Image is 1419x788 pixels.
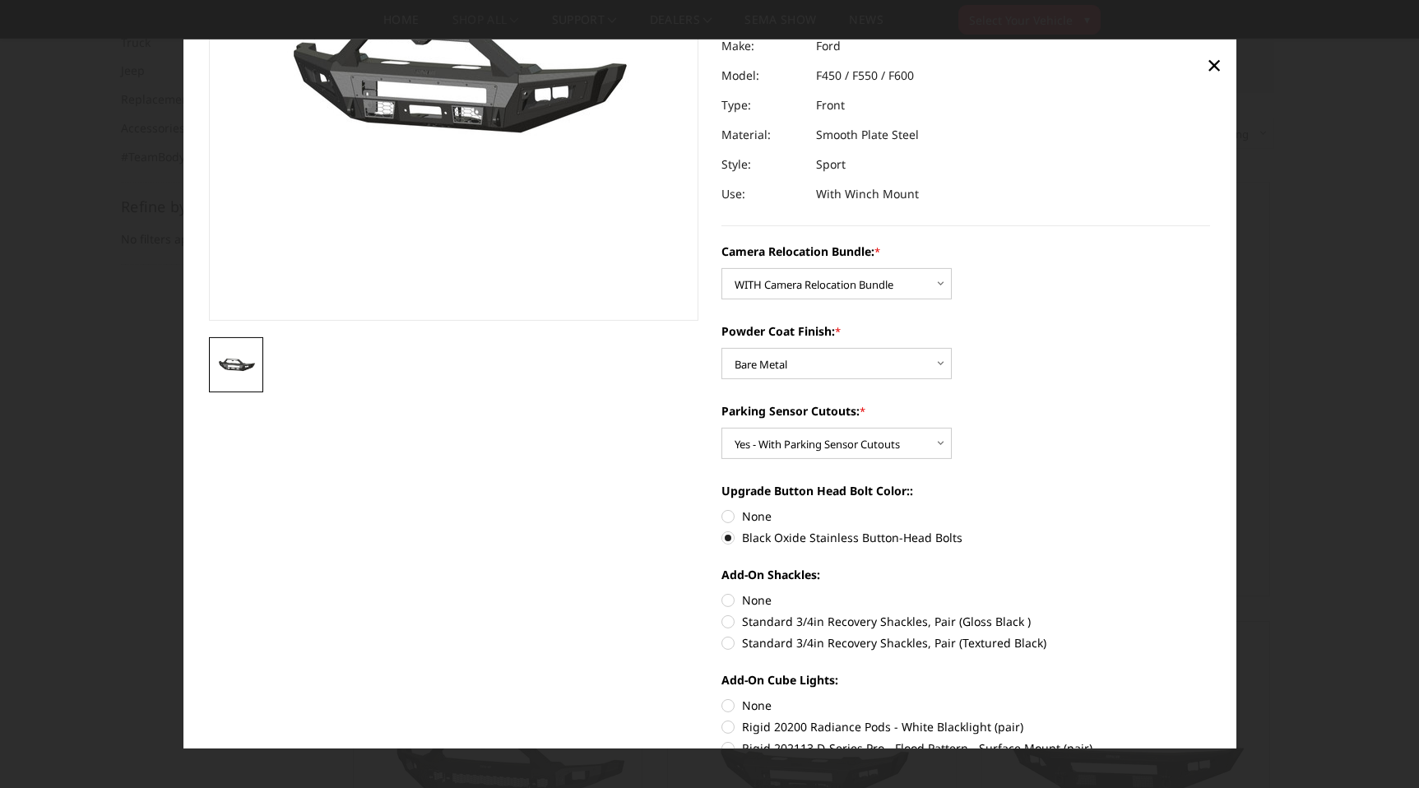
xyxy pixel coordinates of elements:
dd: F450 / F550 / F600 [816,61,914,90]
label: Add-On Cube Lights: [721,671,1211,688]
label: Add-On Shackles: [721,566,1211,583]
img: 2023-2025 Ford F450-550-A2 Series-Sport Front Bumper (winch mount) [214,354,258,374]
a: Close [1201,52,1227,78]
label: Parking Sensor Cutouts: [721,402,1211,419]
dd: Front [816,90,845,120]
label: Upgrade Button Head Bolt Color:: [721,482,1211,499]
dd: Sport [816,150,846,179]
label: Standard 3/4in Recovery Shackles, Pair (Gloss Black ) [721,613,1211,630]
label: None [721,697,1211,714]
label: Camera Relocation Bundle: [721,243,1211,260]
dt: Use: [721,179,804,209]
label: Rigid 202113 D-Series Pro - Flood Pattern - Surface Mount (pair) [721,739,1211,757]
dd: Ford [816,31,841,61]
label: None [721,508,1211,525]
dt: Model: [721,61,804,90]
dt: Type: [721,90,804,120]
dt: Material: [721,120,804,150]
label: Powder Coat Finish: [721,322,1211,340]
label: Rigid 20200 Radiance Pods - White Blacklight (pair) [721,718,1211,735]
span: × [1207,47,1222,82]
label: None [721,591,1211,609]
dd: With Winch Mount [816,179,919,209]
dt: Style: [721,150,804,179]
label: Standard 3/4in Recovery Shackles, Pair (Textured Black) [721,634,1211,651]
label: Black Oxide Stainless Button-Head Bolts [721,529,1211,546]
dt: Make: [721,31,804,61]
dd: Smooth Plate Steel [816,120,919,150]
